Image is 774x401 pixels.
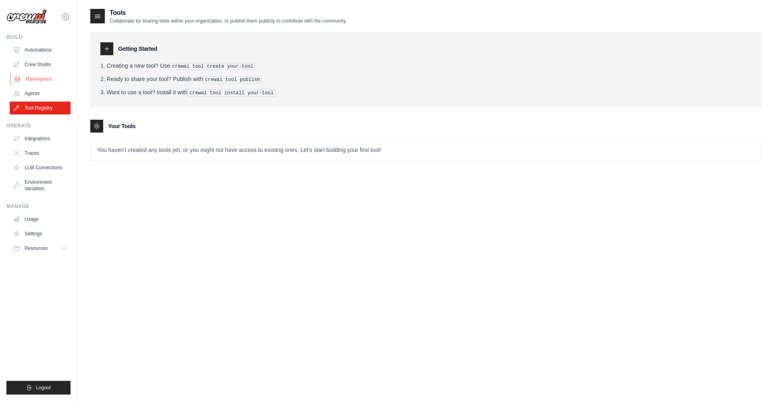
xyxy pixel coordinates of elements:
[10,147,71,160] a: Traces
[10,242,71,255] button: Resources
[100,62,751,70] li: Creating a new tool? Use
[91,139,761,160] p: You haven't created any tools yet, or you might not have access to existing ones. Let's start bui...
[203,76,262,83] pre: crewai tool publish
[10,73,71,85] a: Marketplace
[10,58,71,71] a: Crew Studio
[6,381,71,395] button: Logout
[110,8,347,18] h2: Tools
[118,45,157,53] h3: Getting Started
[170,63,256,70] pre: crewai tool create your-tool
[6,123,71,129] div: Operate
[6,203,71,210] div: Manage
[10,87,71,100] a: Agents
[25,245,48,251] span: Resources
[6,34,71,40] div: Build
[10,227,71,240] a: Settings
[110,18,347,24] p: Collaborate by sharing tools within your organization, or publish them publicly to contribute wit...
[10,132,71,145] a: Integrations
[108,122,135,130] h3: Your Tools
[187,89,276,97] pre: crewai tool install your-tool
[36,384,51,391] span: Logout
[10,213,71,226] a: Usage
[6,9,47,25] img: Logo
[100,75,751,83] li: Ready to share your tool? Publish with
[100,88,751,97] li: Want to use a tool? Install it with
[10,44,71,56] a: Automations
[10,176,71,195] a: Environment Variables
[10,102,71,114] a: Tool Registry
[10,161,71,174] a: LLM Connections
